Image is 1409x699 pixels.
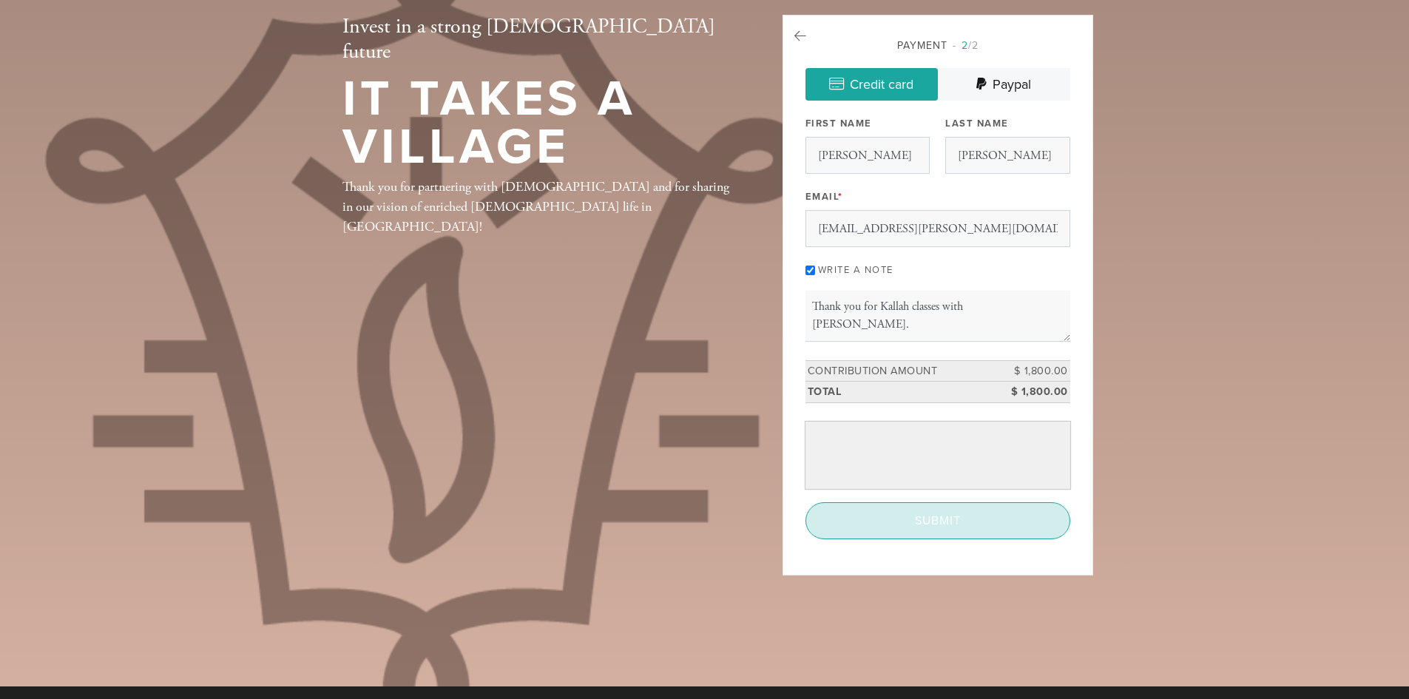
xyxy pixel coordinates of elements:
td: Total [805,382,1004,403]
h1: It Takes a Village [342,75,734,171]
a: Paypal [938,68,1070,101]
iframe: Secure payment input frame [808,425,1067,486]
div: Payment [805,38,1070,53]
label: Email [805,190,843,203]
span: 2 [962,39,968,52]
label: Write a note [818,264,893,276]
span: This field is required. [838,191,843,203]
input: Submit [805,502,1070,539]
label: First Name [805,117,872,130]
div: Thank you for partnering with [DEMOGRAPHIC_DATA] and for sharing in our vision of enriched [DEMOG... [342,177,734,237]
td: $ 1,800.00 [1004,382,1070,403]
h2: Invest in a strong [DEMOGRAPHIC_DATA] future [342,15,734,64]
span: /2 [953,39,979,52]
td: Contribution Amount [805,360,1004,382]
td: $ 1,800.00 [1004,360,1070,382]
label: Last Name [945,117,1009,130]
a: Credit card [805,68,938,101]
